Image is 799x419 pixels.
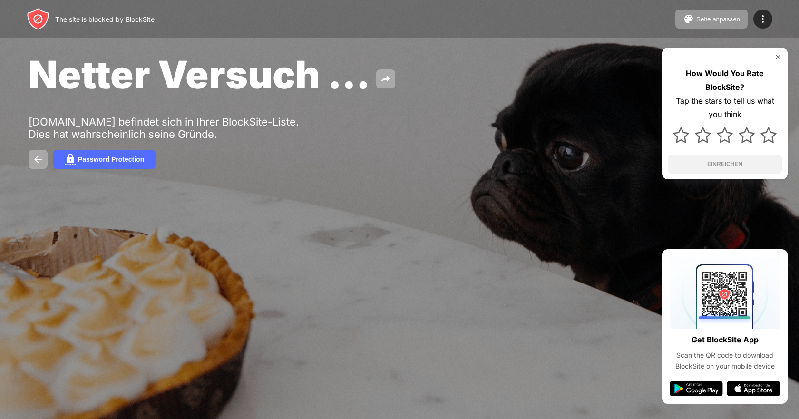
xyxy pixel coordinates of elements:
[78,156,144,163] div: Password Protection
[380,73,391,85] img: share.svg
[695,127,711,143] img: star.svg
[673,127,689,143] img: star.svg
[668,94,782,122] div: Tap the stars to tell us what you think
[727,381,780,396] img: app-store.svg
[692,333,759,347] div: Get BlockSite App
[670,381,723,396] img: google-play.svg
[53,150,156,169] button: Password Protection
[717,127,733,143] img: star.svg
[675,10,748,29] button: Seite anpassen
[760,127,777,143] img: star.svg
[696,16,740,23] div: Seite anpassen
[65,154,76,165] img: password.svg
[55,15,155,23] div: The site is blocked by BlockSite
[32,154,44,165] img: back.svg
[774,53,782,61] img: rate-us-close.svg
[27,8,49,30] img: header-logo.svg
[29,51,370,97] span: Netter Versuch …
[668,155,782,174] button: EINREICHEN
[739,127,755,143] img: star.svg
[670,257,780,329] img: qrcode.svg
[757,13,769,25] img: menu-icon.svg
[29,116,322,140] div: [DOMAIN_NAME] befindet sich in Ihrer BlockSite-Liste. Dies hat wahrscheinlich seine Gründe.
[668,67,782,94] div: How Would You Rate BlockSite?
[670,350,780,371] div: Scan the QR code to download BlockSite on your mobile device
[683,13,694,25] img: pallet.svg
